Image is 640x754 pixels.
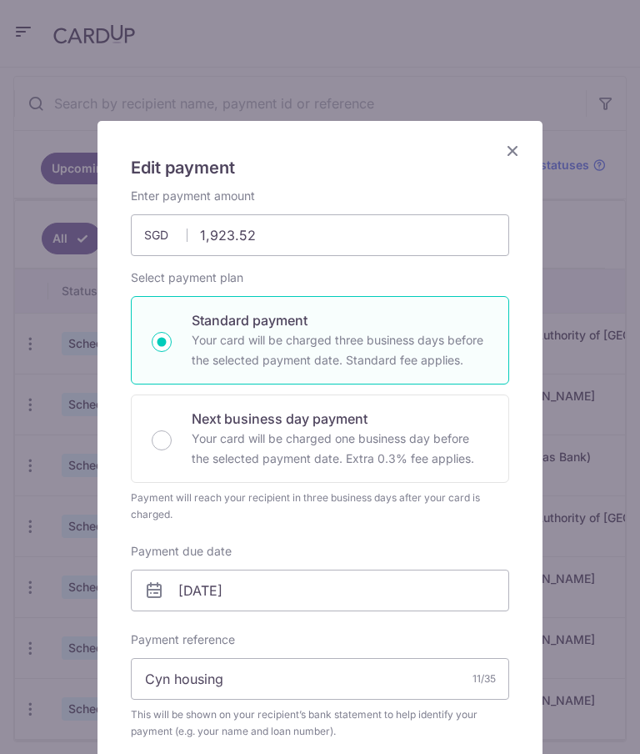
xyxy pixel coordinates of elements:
p: Your card will be charged three business days before the selected payment date. Standard fee appl... [192,330,488,370]
label: Payment reference [131,631,235,648]
input: DD / MM / YYYY [131,570,509,611]
div: Payment will reach your recipient in three business days after your card is charged. [131,490,509,523]
button: Close [502,141,522,161]
p: Your card will be charged one business day before the selected payment date. Extra 0.3% fee applies. [192,429,488,469]
p: Next business day payment [192,409,488,429]
label: Payment due date [131,543,232,560]
span: This will be shown on your recipient’s bank statement to help identify your payment (e.g. your na... [131,706,509,740]
label: Enter payment amount [131,188,255,204]
h5: Edit payment [131,154,509,181]
span: SGD [144,227,187,244]
label: Select payment plan [131,269,243,286]
input: 0.00 [131,214,509,256]
p: Standard payment [192,310,488,330]
div: 11/35 [472,671,496,687]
